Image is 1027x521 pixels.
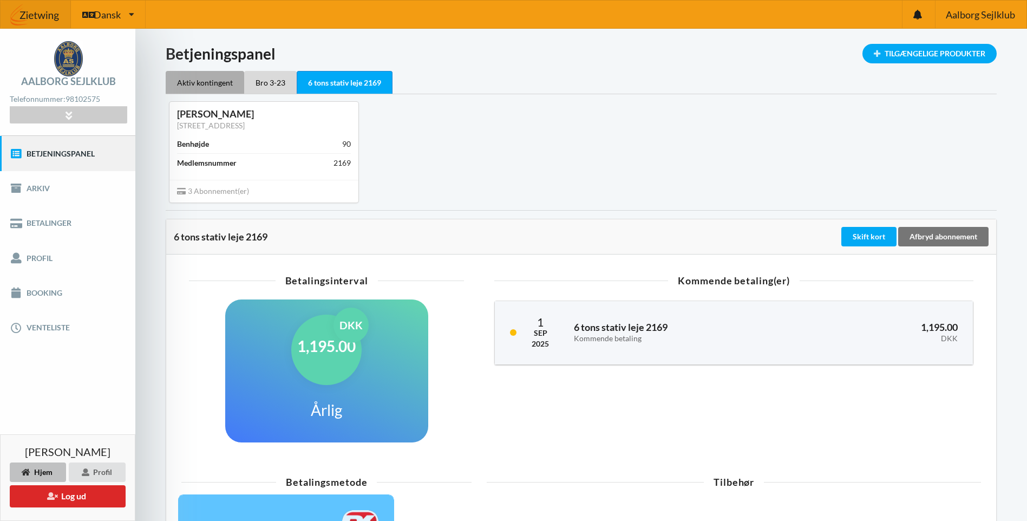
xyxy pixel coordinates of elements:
span: 3 Abonnement(er) [177,186,249,196]
div: Betalingsmetode [181,477,472,487]
span: Dansk [94,10,121,19]
div: Betalingsinterval [189,276,464,285]
img: logo [54,41,83,76]
div: Aktiv kontingent [166,71,244,94]
div: Hjem [10,463,66,482]
div: 6 tons stativ leje 2169 [297,71,393,94]
div: Benhøjde [177,139,209,149]
div: Aalborg Sejlklub [21,76,116,86]
a: [STREET_ADDRESS] [177,121,245,130]
span: [PERSON_NAME] [25,446,110,457]
h1: Betjeningspanel [166,44,997,63]
strong: 98102575 [66,94,100,103]
span: Aalborg Sejlklub [946,10,1015,19]
div: Kommende betaling(er) [494,276,973,285]
div: Afbryd abonnement [898,227,989,246]
div: 1 [532,316,549,328]
div: Kommende betaling [574,334,787,343]
div: Profil [69,463,126,482]
div: DKK [802,334,958,343]
div: DKK [333,308,369,343]
div: Sep [532,328,549,338]
button: Log ud [10,485,126,507]
h3: 6 tons stativ leje 2169 [574,321,787,343]
h1: Årlig [311,400,342,420]
div: 2169 [333,158,351,168]
div: [PERSON_NAME] [177,108,351,120]
div: Skift kort [841,227,897,246]
div: 6 tons stativ leje 2169 [174,231,839,242]
h1: 1,195.00 [297,336,356,356]
div: Telefonnummer: [10,92,127,107]
div: Tilgængelige Produkter [862,44,997,63]
div: 2025 [532,338,549,349]
div: 90 [342,139,351,149]
div: Bro 3-23 [244,71,297,94]
div: Tilbehør [487,477,981,487]
div: Medlemsnummer [177,158,237,168]
h3: 1,195.00 [802,321,958,343]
